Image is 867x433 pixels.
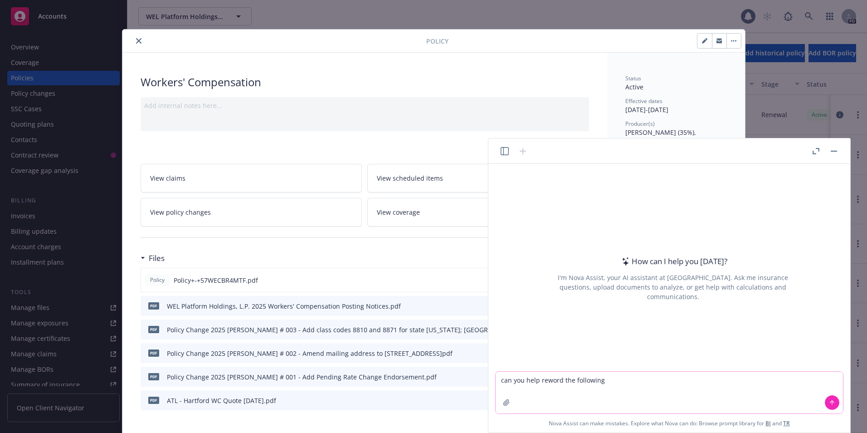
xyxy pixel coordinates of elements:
[149,252,165,264] h3: Files
[549,414,790,433] span: Nova Assist can make mistakes. Explore what Nova can do: Browse prompt library for and
[144,101,585,110] div: Add internal notes here...
[625,97,662,105] span: Effective dates
[625,83,643,91] span: Active
[625,120,655,128] span: Producer(s)
[167,396,276,405] div: ATL - Hartford WC Quote [DATE].pdf
[367,198,589,226] a: View coverage
[141,198,362,226] a: View policy changes
[148,373,159,380] span: pdf
[141,74,589,90] div: Workers' Compensation
[546,273,800,301] div: I'm Nova Assist, your AI assistant at [GEOGRAPHIC_DATA]. Ask me insurance questions, upload docum...
[133,35,144,46] button: close
[377,207,420,217] span: View coverage
[619,256,727,267] div: How can I help you [DATE]?
[625,128,698,146] span: [PERSON_NAME] (35%), [PERSON_NAME] (65%)
[625,97,727,114] div: [DATE] - [DATE]
[625,74,641,82] span: Status
[367,164,589,192] a: View scheduled items
[141,252,165,264] div: Files
[150,207,211,217] span: View policy changes
[148,276,166,284] span: Policy
[765,419,771,427] a: BI
[148,302,159,309] span: pdf
[148,397,159,403] span: pdf
[167,325,559,335] div: Policy Change 2025 [PERSON_NAME] # 003 - Add class codes 8810 and 8871 for state [US_STATE]; [GEO...
[167,372,437,382] div: Policy Change 2025 [PERSON_NAME] # 001 - Add Pending Rate Change Endorsement.pdf
[148,349,159,356] span: pdf
[426,36,448,46] span: Policy
[141,164,362,192] a: View claims
[148,326,159,333] span: pdf
[150,173,185,183] span: View claims
[783,419,790,427] a: TR
[496,372,843,413] textarea: can you help reword the following
[167,349,453,358] div: Policy Change 2025 [PERSON_NAME] # 002 - Amend mailing address to [STREET_ADDRESS]pdf
[377,173,443,183] span: View scheduled items
[174,276,258,285] span: Policy+-+57WECBR4MTF.pdf
[167,301,401,311] div: WEL Platform Holdings, L.P. 2025 Workers' Compensation Posting Notices.pdf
